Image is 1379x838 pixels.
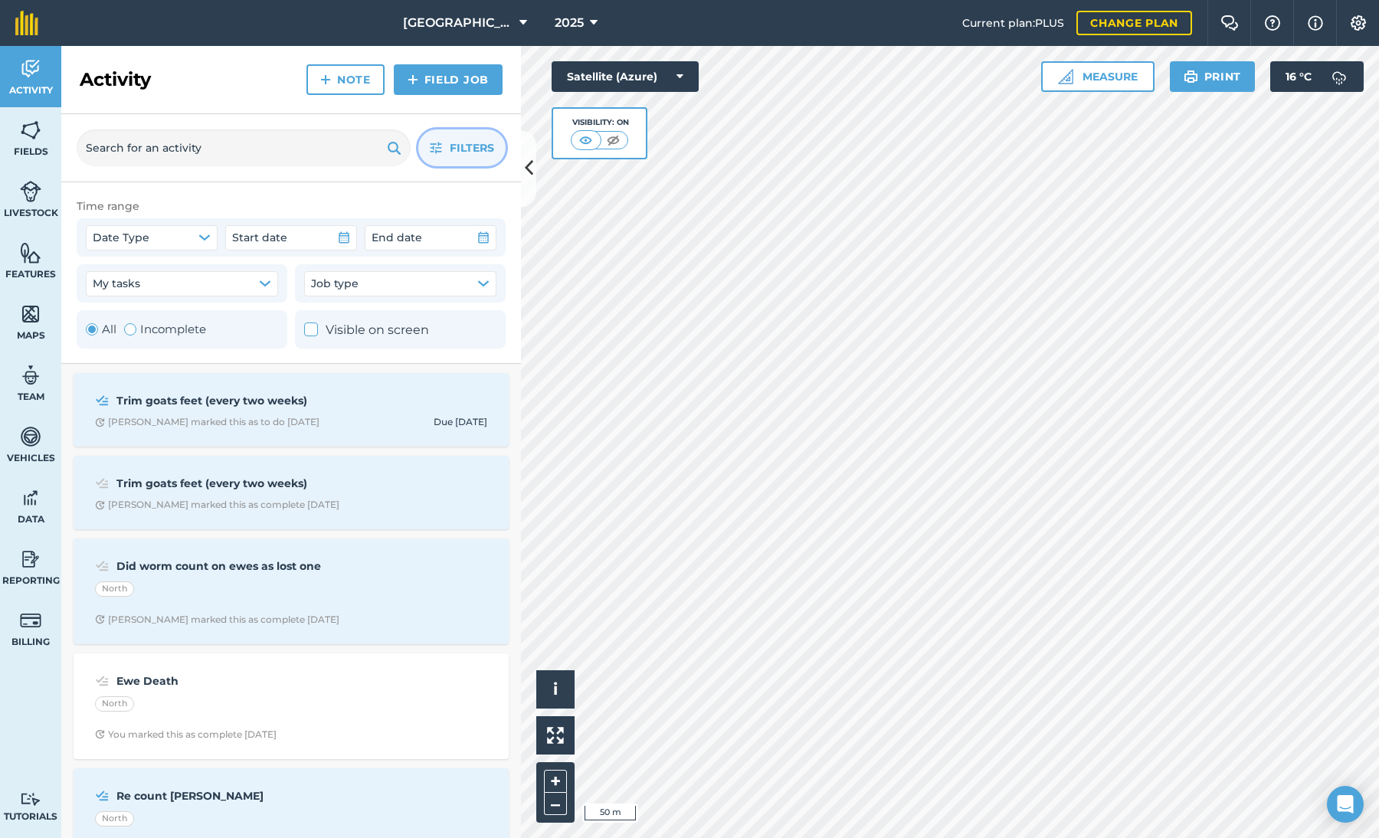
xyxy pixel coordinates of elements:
strong: Re count [PERSON_NAME] [116,787,359,804]
img: svg+xml;base64,PD94bWwgdmVyc2lvbj0iMS4wIiBlbmNvZGluZz0idXRmLTgiPz4KPCEtLSBHZW5lcmF0b3I6IEFkb2JlIE... [20,425,41,448]
img: svg+xml;base64,PD94bWwgdmVyc2lvbj0iMS4wIiBlbmNvZGluZz0idXRmLTgiPz4KPCEtLSBHZW5lcmF0b3I6IEFkb2JlIE... [95,391,110,410]
div: North [95,811,134,827]
button: Satellite (Azure) [552,61,699,92]
img: Clock with arrow pointing clockwise [95,417,105,427]
strong: Ewe Death [116,673,359,689]
img: svg+xml;base64,PD94bWwgdmVyc2lvbj0iMS4wIiBlbmNvZGluZz0idXRmLTgiPz4KPCEtLSBHZW5lcmF0b3I6IEFkb2JlIE... [20,609,41,632]
img: svg+xml;base64,PHN2ZyB4bWxucz0iaHR0cDovL3d3dy53My5vcmcvMjAwMC9zdmciIHdpZHRoPSIxNyIgaGVpZ2h0PSIxNy... [1308,14,1323,32]
img: svg+xml;base64,PD94bWwgdmVyc2lvbj0iMS4wIiBlbmNvZGluZz0idXRmLTgiPz4KPCEtLSBHZW5lcmF0b3I6IEFkb2JlIE... [20,548,41,571]
img: Clock with arrow pointing clockwise [95,500,105,510]
span: Filters [450,139,494,156]
div: [PERSON_NAME] marked this as to do [DATE] [95,416,319,428]
img: A question mark icon [1263,15,1282,31]
button: i [536,670,575,709]
a: Field Job [394,64,503,95]
label: Incomplete [124,320,206,339]
span: Start date [232,229,287,246]
img: svg+xml;base64,PD94bWwgdmVyc2lvbj0iMS4wIiBlbmNvZGluZz0idXRmLTgiPz4KPCEtLSBHZW5lcmF0b3I6IEFkb2JlIE... [95,557,110,575]
div: You marked this as complete [DATE] [95,728,277,741]
span: 16 ° C [1286,61,1312,92]
img: svg+xml;base64,PHN2ZyB4bWxucz0iaHR0cDovL3d3dy53My5vcmcvMjAwMC9zdmciIHdpZHRoPSI1MCIgaGVpZ2h0PSI0MC... [604,133,623,148]
img: svg+xml;base64,PD94bWwgdmVyc2lvbj0iMS4wIiBlbmNvZGluZz0idXRmLTgiPz4KPCEtLSBHZW5lcmF0b3I6IEFkb2JlIE... [20,180,41,203]
a: Change plan [1076,11,1192,35]
img: Four arrows, one pointing top left, one top right, one bottom right and the last bottom left [547,727,564,744]
label: Visible on screen [304,320,429,340]
input: Search for an activity [77,129,411,166]
img: svg+xml;base64,PHN2ZyB4bWxucz0iaHR0cDovL3d3dy53My5vcmcvMjAwMC9zdmciIHdpZHRoPSIxNCIgaGVpZ2h0PSIyNC... [408,70,418,89]
a: Trim goats feet (every two weeks)Clock with arrow pointing clockwise[PERSON_NAME] marked this as ... [83,465,500,520]
button: Job type [304,271,496,296]
img: svg+xml;base64,PHN2ZyB4bWxucz0iaHR0cDovL3d3dy53My5vcmcvMjAwMC9zdmciIHdpZHRoPSI1NiIgaGVpZ2h0PSI2MC... [20,303,41,326]
button: + [544,770,567,793]
img: svg+xml;base64,PD94bWwgdmVyc2lvbj0iMS4wIiBlbmNvZGluZz0idXRmLTgiPz4KPCEtLSBHZW5lcmF0b3I6IEFkb2JlIE... [95,672,110,690]
img: svg+xml;base64,PD94bWwgdmVyc2lvbj0iMS4wIiBlbmNvZGluZz0idXRmLTgiPz4KPCEtLSBHZW5lcmF0b3I6IEFkb2JlIE... [20,57,41,80]
div: Toggle Activity [86,320,206,339]
button: My tasks [86,271,278,296]
label: All [86,320,116,339]
strong: Did worm count on ewes as lost one [116,558,359,574]
span: End date [372,229,422,246]
div: Time range [77,198,506,214]
span: [GEOGRAPHIC_DATA] [403,14,513,32]
a: Ewe DeathNorthClock with arrow pointing clockwiseYou marked this as complete [DATE] [83,663,500,750]
div: North [95,696,134,712]
button: Date Type [86,225,218,250]
span: 2025 [555,14,584,32]
button: – [544,793,567,815]
img: svg+xml;base64,PHN2ZyB4bWxucz0iaHR0cDovL3d3dy53My5vcmcvMjAwMC9zdmciIHdpZHRoPSIxNCIgaGVpZ2h0PSIyNC... [320,70,331,89]
a: Did worm count on ewes as lost oneNorthClock with arrow pointing clockwise[PERSON_NAME] marked th... [83,548,500,635]
img: svg+xml;base64,PHN2ZyB4bWxucz0iaHR0cDovL3d3dy53My5vcmcvMjAwMC9zdmciIHdpZHRoPSIxOSIgaGVpZ2h0PSIyNC... [1184,67,1198,86]
button: 16 °C [1270,61,1364,92]
button: Measure [1041,61,1155,92]
strong: Trim goats feet (every two weeks) [116,392,359,409]
div: Open Intercom Messenger [1327,786,1364,823]
img: Ruler icon [1058,69,1073,84]
img: fieldmargin Logo [15,11,38,35]
img: svg+xml;base64,PHN2ZyB4bWxucz0iaHR0cDovL3d3dy53My5vcmcvMjAwMC9zdmciIHdpZHRoPSI1MCIgaGVpZ2h0PSI0MC... [576,133,595,148]
button: Start date [225,225,357,250]
div: Due [DATE] [434,416,487,428]
button: End date [365,225,496,250]
div: North [95,581,134,597]
div: Visibility: On [571,116,629,129]
span: i [553,679,558,699]
img: Two speech bubbles overlapping with the left bubble in the forefront [1220,15,1239,31]
h2: Activity [80,67,151,92]
button: Print [1170,61,1256,92]
span: Date Type [93,229,149,246]
span: Current plan : PLUS [962,15,1064,31]
img: svg+xml;base64,PD94bWwgdmVyc2lvbj0iMS4wIiBlbmNvZGluZz0idXRmLTgiPz4KPCEtLSBHZW5lcmF0b3I6IEFkb2JlIE... [20,792,41,807]
img: svg+xml;base64,PD94bWwgdmVyc2lvbj0iMS4wIiBlbmNvZGluZz0idXRmLTgiPz4KPCEtLSBHZW5lcmF0b3I6IEFkb2JlIE... [95,474,110,493]
img: svg+xml;base64,PD94bWwgdmVyc2lvbj0iMS4wIiBlbmNvZGluZz0idXRmLTgiPz4KPCEtLSBHZW5lcmF0b3I6IEFkb2JlIE... [20,486,41,509]
img: A cog icon [1349,15,1368,31]
img: svg+xml;base64,PHN2ZyB4bWxucz0iaHR0cDovL3d3dy53My5vcmcvMjAwMC9zdmciIHdpZHRoPSIxOSIgaGVpZ2h0PSIyNC... [387,139,401,157]
span: Job type [311,275,359,292]
img: svg+xml;base64,PHN2ZyB4bWxucz0iaHR0cDovL3d3dy53My5vcmcvMjAwMC9zdmciIHdpZHRoPSI1NiIgaGVpZ2h0PSI2MC... [20,241,41,264]
img: Clock with arrow pointing clockwise [95,729,105,739]
img: svg+xml;base64,PD94bWwgdmVyc2lvbj0iMS4wIiBlbmNvZGluZz0idXRmLTgiPz4KPCEtLSBHZW5lcmF0b3I6IEFkb2JlIE... [20,364,41,387]
img: svg+xml;base64,PD94bWwgdmVyc2lvbj0iMS4wIiBlbmNvZGluZz0idXRmLTgiPz4KPCEtLSBHZW5lcmF0b3I6IEFkb2JlIE... [95,787,110,805]
img: Clock with arrow pointing clockwise [95,614,105,624]
div: [PERSON_NAME] marked this as complete [DATE] [95,614,339,626]
a: Note [306,64,385,95]
div: [PERSON_NAME] marked this as complete [DATE] [95,499,339,511]
button: Filters [418,129,506,166]
span: My tasks [93,275,140,292]
img: svg+xml;base64,PHN2ZyB4bWxucz0iaHR0cDovL3d3dy53My5vcmcvMjAwMC9zdmciIHdpZHRoPSI1NiIgaGVpZ2h0PSI2MC... [20,119,41,142]
img: svg+xml;base64,PD94bWwgdmVyc2lvbj0iMS4wIiBlbmNvZGluZz0idXRmLTgiPz4KPCEtLSBHZW5lcmF0b3I6IEFkb2JlIE... [1324,61,1354,92]
a: Trim goats feet (every two weeks)Clock with arrow pointing clockwise[PERSON_NAME] marked this as ... [83,382,500,437]
strong: Trim goats feet (every two weeks) [116,475,359,492]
